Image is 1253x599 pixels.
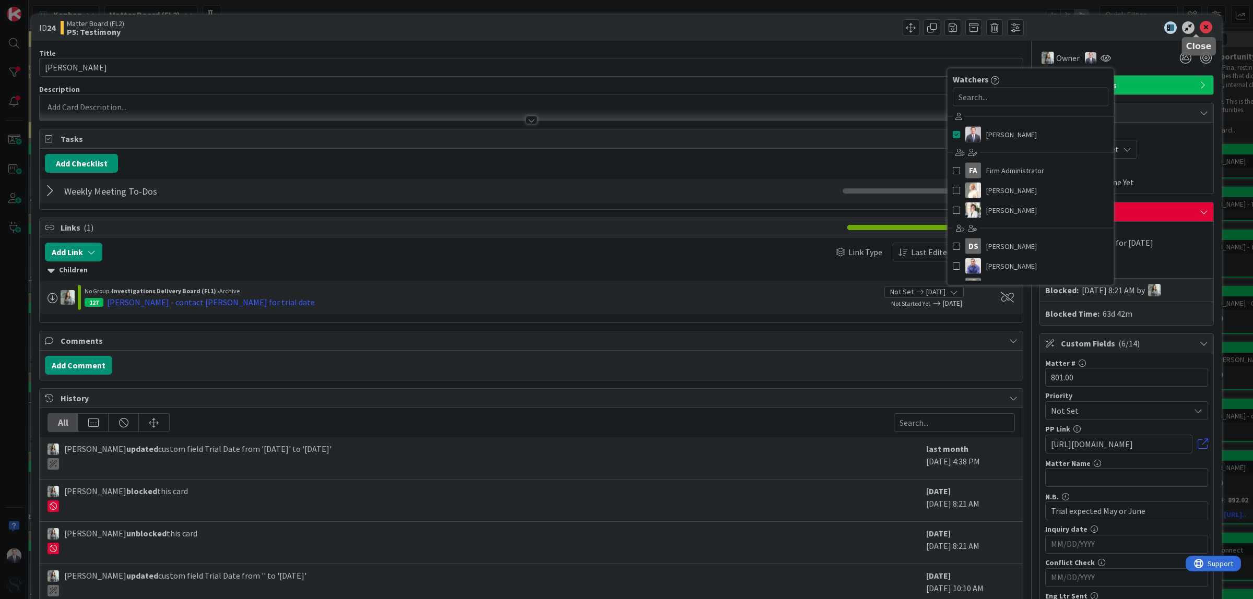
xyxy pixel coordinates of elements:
span: No Group › [85,287,112,295]
span: Investigations [1061,79,1195,91]
span: Matter Board (FL2) [67,19,124,28]
h5: Close [1186,41,1212,51]
div: Priority [1045,392,1208,399]
b: last month [926,444,968,454]
b: unblocked [126,528,167,538]
b: P5: Testimony [67,28,124,36]
a: KS[PERSON_NAME] [948,181,1114,200]
div: [DATE] 8:21 AM [926,527,1015,558]
div: [DATE] 4:38 PM [926,442,1015,474]
span: Not Set [890,286,914,297]
span: ( 6/14 ) [1118,338,1140,349]
span: Custom Fields [1061,337,1195,350]
b: [DATE] [926,528,951,538]
span: Support [22,2,48,14]
div: 127 [85,298,103,307]
div: [DATE] 8:21 AM by [1082,284,1161,296]
span: [PERSON_NAME] custom field Trial Date from '' to '[DATE]' [64,569,306,596]
span: [PERSON_NAME] [986,278,1037,294]
a: DS[PERSON_NAME] [948,236,1114,256]
b: 24 [47,22,55,33]
span: [PERSON_NAME] [986,238,1037,254]
div: PP Link [1045,425,1208,433]
b: Blocked: [1045,284,1079,296]
span: Not Started Yet [891,299,930,307]
span: Tasks [61,133,1004,145]
label: Matter # [1045,358,1075,368]
span: Comments [61,334,1004,347]
b: Blocked Time: [1045,307,1100,320]
img: LG [48,486,59,497]
span: [PERSON_NAME] [986,127,1037,142]
a: WD[PERSON_NAME] [948,276,1114,296]
img: JG [965,258,981,274]
img: LG [48,444,59,455]
img: KS [965,183,981,198]
span: Last Edited [911,246,951,258]
button: Add Link [45,243,102,261]
a: JG[PERSON_NAME] [948,256,1114,276]
span: Link Type [848,246,882,258]
span: Links [61,221,842,234]
span: Archive [219,287,240,295]
span: ( 1 ) [84,222,93,233]
label: Matter Name [1045,459,1091,468]
a: JC[PERSON_NAME] [948,125,1114,145]
div: Inquiry date [1045,525,1208,533]
a: KT[PERSON_NAME] [948,200,1114,220]
img: JC [965,127,981,142]
div: 63d 42m [1103,307,1132,320]
span: [PERSON_NAME] [986,183,1037,198]
span: Dates [1061,106,1195,119]
input: MM/DD/YYYY [1051,535,1202,553]
div: Children [48,265,1015,276]
span: Watchers [953,73,989,86]
input: Search... [953,88,1108,106]
span: [PERSON_NAME] this card [64,527,197,554]
img: WD [965,278,981,294]
input: MM/DD/YYYY [1051,569,1202,586]
div: Ext: Trial scheduled for [DATE] [1045,236,1208,249]
img: JC [1085,52,1096,64]
img: LG [48,528,59,540]
button: Last Edited [893,243,957,261]
div: FA [965,163,981,178]
img: LG [1042,52,1054,64]
span: Owner [1056,52,1080,64]
b: updated [126,570,158,581]
div: [DATE] 8:21 AM [926,485,1015,516]
img: LG [61,290,75,305]
label: Title [39,49,56,58]
a: FAFirm Administrator [948,161,1114,181]
div: Conflict Check [1045,559,1208,566]
span: Not Set [1051,403,1185,418]
span: [DATE] [943,298,989,309]
span: Description [39,85,80,94]
span: History [61,392,1004,404]
span: ID [39,21,55,34]
input: Add Checklist... [61,182,295,200]
img: LG [48,570,59,582]
span: Block [1061,206,1195,218]
span: [PERSON_NAME] this card [64,485,188,512]
b: [DATE] [926,486,951,496]
button: Add Comment [45,356,112,375]
label: N.B. [1045,492,1059,501]
input: Search... [894,413,1015,432]
span: Planned Dates [1045,128,1208,139]
img: LG [1148,284,1161,296]
div: DS [965,238,981,254]
div: [PERSON_NAME] - contact [PERSON_NAME] for trial date [107,296,315,308]
span: Actual Dates [1045,164,1208,175]
div: All [48,414,78,432]
input: type card name here... [39,58,1023,77]
span: Firm Administrator [986,163,1044,178]
b: updated [126,444,158,454]
span: [PERSON_NAME] custom field Trial Date from '[DATE]' to '[DATE]' [64,442,332,470]
b: Investigations Delivery Board (FL1) › [112,287,219,295]
span: [DATE] [926,286,945,297]
span: [PERSON_NAME] [986,202,1037,218]
button: Add Checklist [45,154,118,173]
b: blocked [126,486,157,496]
img: KT [965,202,981,218]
